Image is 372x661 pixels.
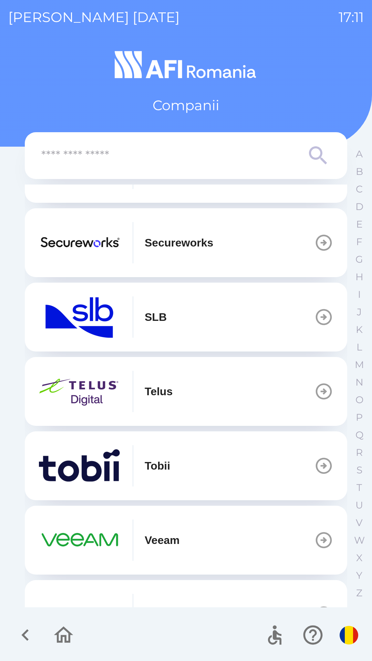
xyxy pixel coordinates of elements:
img: 20972833-2f7f-4d36-99fe-9acaa80a170c.png [39,222,121,263]
button: A [351,145,368,163]
p: H [355,271,363,283]
button: U [351,496,368,514]
img: ro flag [340,626,358,644]
img: 03755b6d-6944-4efa-bf23-0453712930be.png [39,296,121,338]
p: X [356,552,362,564]
p: Secureworks [145,234,213,251]
img: e75fdddc-a5e3-4439-839c-f64d540c05bb.png [39,520,121,561]
button: Tobii [25,431,347,500]
p: [PERSON_NAME] [DATE] [8,7,180,28]
p: F [356,236,362,248]
p: O [355,394,363,406]
p: Tobii [145,458,170,474]
button: L [351,338,368,356]
p: C [356,183,363,195]
button: O [351,391,368,409]
img: 74efbc99-2d2b-4711-b107-8914b78b11db.png [39,445,121,486]
p: SLB [145,309,167,325]
p: Companii [153,95,219,116]
p: G [355,253,363,265]
button: H [351,268,368,286]
button: SLB [25,283,347,352]
p: M [355,359,364,371]
p: D [355,201,363,213]
p: S [356,464,362,476]
p: J [357,306,362,318]
button: C [351,180,368,198]
button: Y [351,567,368,584]
button: Worldline [25,580,347,649]
p: E [356,218,363,230]
p: N [355,376,363,388]
p: Telus [145,383,173,400]
button: M [351,356,368,374]
button: D [351,198,368,216]
button: R [351,444,368,461]
p: Worldline [145,606,195,623]
img: 9dd1da6f-fcef-47aa-9f62-6cf0311b15af.png [39,594,121,635]
img: 82bcf90f-76b5-4898-8699-c9a77ab99bdf.png [39,371,121,412]
button: W [351,532,368,549]
p: Veeam [145,532,179,548]
p: Z [356,587,362,599]
button: P [351,409,368,426]
button: X [351,549,368,567]
button: Veeam [25,506,347,575]
img: Logo [25,48,347,81]
p: Y [356,569,362,581]
p: P [356,411,363,423]
button: V [351,514,368,532]
button: Secureworks [25,208,347,277]
p: L [356,341,362,353]
p: W [354,534,365,546]
p: Q [355,429,363,441]
p: R [356,447,363,459]
button: F [351,233,368,251]
p: I [358,288,361,301]
button: N [351,374,368,391]
p: 17:11 [339,7,364,28]
button: J [351,303,368,321]
button: Z [351,584,368,602]
p: K [356,324,363,336]
p: A [356,148,363,160]
button: T [351,479,368,496]
button: I [351,286,368,303]
p: T [356,482,362,494]
p: V [356,517,363,529]
button: Telus [25,357,347,426]
p: B [356,166,363,178]
p: U [355,499,363,511]
button: Q [351,426,368,444]
button: K [351,321,368,338]
button: E [351,216,368,233]
button: G [351,251,368,268]
button: B [351,163,368,180]
button: S [351,461,368,479]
